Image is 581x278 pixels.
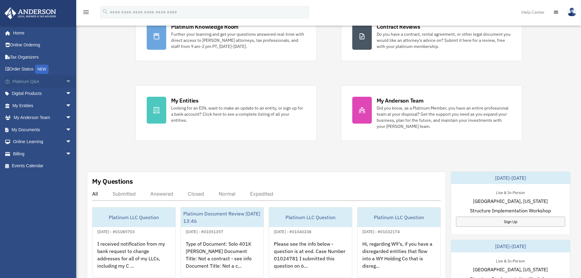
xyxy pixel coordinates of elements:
div: Platinum LLC Question [92,208,175,227]
a: Order StatusNEW [4,63,81,76]
span: arrow_drop_down [66,88,78,100]
a: Digital Productsarrow_drop_down [4,88,81,100]
div: My Questions [92,177,133,186]
a: Sign Up [456,217,565,227]
div: Do you have a contract, rental agreement, or other legal document you would like an attorney's ad... [377,31,511,49]
a: My Anderson Teamarrow_drop_down [4,112,81,124]
span: [GEOGRAPHIC_DATA], [US_STATE] [473,197,548,205]
div: Contract Reviews [377,23,420,31]
div: Platinum LLC Question [357,208,440,227]
div: NEW [35,65,48,74]
div: [DATE]-[DATE] [451,240,570,252]
div: [DATE] - #01040238 [269,228,316,234]
span: arrow_drop_down [66,75,78,88]
span: arrow_drop_down [66,99,78,112]
div: Did you know, as a Platinum Member, you have an entire professional team at your disposal? Get th... [377,105,511,129]
span: arrow_drop_down [66,136,78,148]
div: Live & In-Person [491,257,530,264]
a: Online Learningarrow_drop_down [4,136,81,148]
a: Platinum LLC Question[DATE] - #01085703I received notification from my bank request to change add... [92,207,176,277]
div: All [92,191,98,197]
a: Online Ordering [4,39,81,51]
i: search [102,8,109,15]
a: Tax Organizers [4,51,81,63]
a: Billingarrow_drop_down [4,148,81,160]
div: My Entities [171,97,199,104]
a: Platinum Q&Aarrow_drop_down [4,75,81,88]
span: [GEOGRAPHIC_DATA], [US_STATE] [473,266,548,273]
div: Platinum LLC Question [269,208,352,227]
a: Platinum LLC Question[DATE] - #01040238Please see the info below - question is at end. Case Numbe... [269,207,352,277]
img: User Pic [567,8,576,16]
div: Further your learning and get your questions answered real-time with direct access to [PERSON_NAM... [171,31,305,49]
a: Contract Reviews Do you have a contract, rental agreement, or other legal document you would like... [341,12,522,61]
div: My Anderson Team [377,97,424,104]
div: [DATE]-[DATE] [451,172,570,184]
div: Normal [219,191,235,197]
img: Anderson Advisors Platinum Portal [3,7,58,19]
a: Home [4,27,78,39]
i: menu [82,9,90,16]
div: [DATE] - #01051357 [181,228,228,234]
div: [DATE] - #01085703 [92,228,140,234]
div: Platinum Knowledge Room [171,23,239,31]
a: Events Calendar [4,160,81,172]
a: My Anderson Team Did you know, as a Platinum Member, you have an entire professional team at your... [341,85,522,141]
a: Platinum LLC Question[DATE] - #01032174Hi, regarding W9's, if you have a disregarded entities tha... [357,207,441,277]
a: Platinum Knowledge Room Further your learning and get your questions answered real-time with dire... [135,12,317,61]
div: Closed [188,191,204,197]
a: Platinum Document Review [DATE] 13:46[DATE] - #01051357Type of Document: Solo 401K [PERSON_NAME] ... [181,207,264,277]
div: Looking for an EIN, want to make an update to an entity, or sign up for a bank account? Click her... [171,105,305,123]
div: Platinum Document Review [DATE] 13:46 [181,208,264,227]
span: arrow_drop_down [66,148,78,160]
span: Structure Implementation Workshop [470,207,551,214]
a: My Documentsarrow_drop_down [4,124,81,136]
div: Submitted [113,191,136,197]
span: arrow_drop_down [66,112,78,124]
div: Answered [150,191,173,197]
a: menu [82,11,90,16]
div: Expedited [250,191,273,197]
a: My Entities Looking for an EIN, want to make an update to an entity, or sign up for a bank accoun... [135,85,317,141]
div: Live & In-Person [491,189,530,195]
span: arrow_drop_down [66,124,78,136]
a: My Entitiesarrow_drop_down [4,99,81,112]
div: [DATE] - #01032174 [357,228,405,234]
